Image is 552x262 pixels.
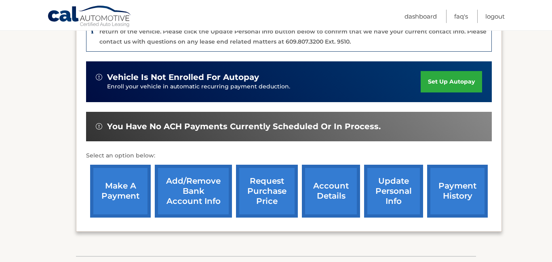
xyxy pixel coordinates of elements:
a: account details [302,165,360,218]
a: request purchase price [236,165,298,218]
a: Cal Automotive [47,5,132,29]
img: alert-white.svg [96,123,102,130]
a: make a payment [90,165,151,218]
p: The end of your lease is approaching soon. A member of our lease end team will be in touch soon t... [99,18,487,45]
a: update personal info [364,165,423,218]
a: Add/Remove bank account info [155,165,232,218]
img: alert-white.svg [96,74,102,80]
a: payment history [427,165,488,218]
p: Enroll your vehicle in automatic recurring payment deduction. [107,82,421,91]
a: FAQ's [454,10,468,23]
span: vehicle is not enrolled for autopay [107,72,259,82]
span: You have no ACH payments currently scheduled or in process. [107,122,381,132]
a: Dashboard [405,10,437,23]
p: Select an option below: [86,151,492,161]
a: set up autopay [421,71,482,92]
a: Logout [485,10,505,23]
